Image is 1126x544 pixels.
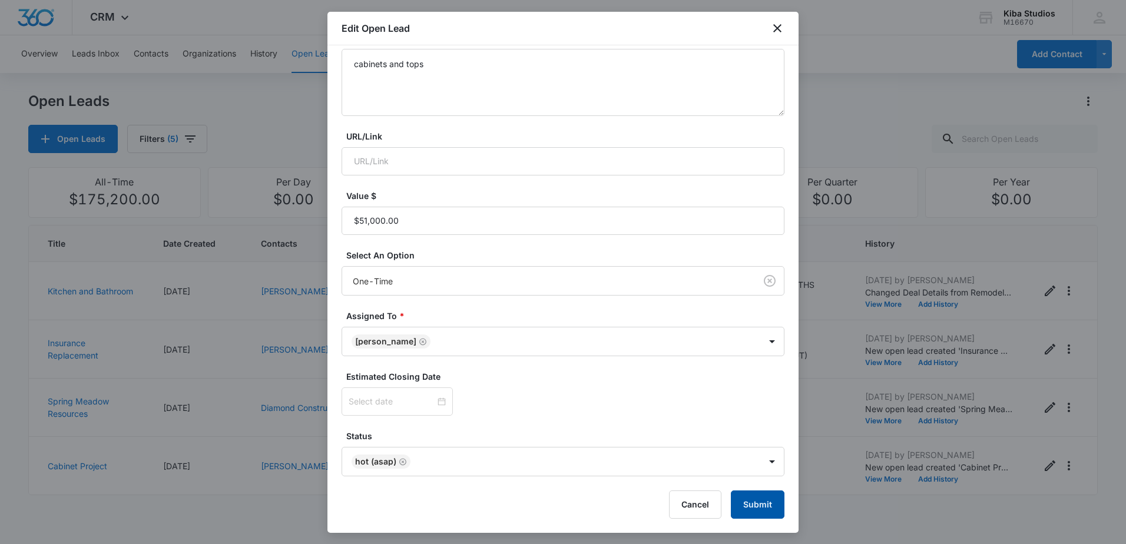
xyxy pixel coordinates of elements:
[396,457,407,466] div: Remove Hot (ASAP)
[416,337,427,346] div: Remove Brett Turner
[342,21,410,35] h1: Edit Open Lead
[731,490,784,519] button: Submit
[346,130,789,142] label: URL/Link
[760,271,779,290] button: Clear
[770,21,784,35] button: close
[355,457,396,466] div: Hot (ASAP)
[355,337,416,346] div: [PERSON_NAME]
[349,395,435,408] input: Select date
[346,370,789,383] label: Estimated Closing Date
[346,430,789,442] label: Status
[346,310,789,322] label: Assigned To
[342,147,784,175] input: URL/Link
[346,249,789,261] label: Select An Option
[669,490,721,519] button: Cancel
[342,207,784,235] input: Value $
[342,49,784,116] textarea: cabinets and tops
[346,190,789,202] label: Value $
